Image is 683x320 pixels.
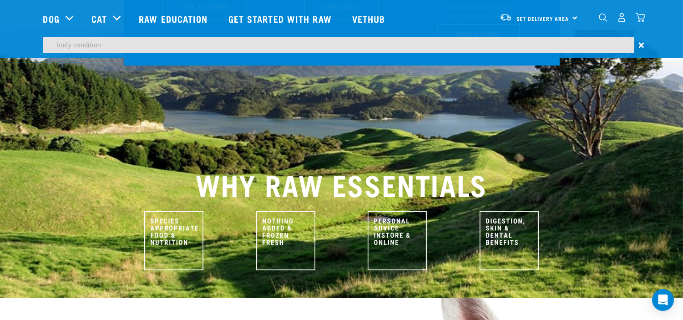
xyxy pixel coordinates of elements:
a: Dog [43,12,60,25]
img: van-moving.png [500,13,512,21]
img: Nothing Added [256,211,315,270]
a: Vethub [343,0,397,37]
img: Species Appropriate Nutrition [144,211,203,270]
div: Open Intercom Messenger [652,289,674,311]
h2: WHY RAW ESSENTIALS [43,168,640,200]
img: user.png [617,13,627,22]
input: Search... [43,37,634,53]
a: Get started with Raw [219,0,343,37]
span: Set Delivery Area [516,17,569,20]
img: Raw Benefits [480,211,539,270]
img: Personal Advice [368,211,427,270]
img: home-icon-1@2x.png [599,13,607,22]
span: × [639,37,645,53]
img: home-icon@2x.png [636,13,645,22]
a: Raw Education [130,0,219,37]
a: Cat [91,12,107,25]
